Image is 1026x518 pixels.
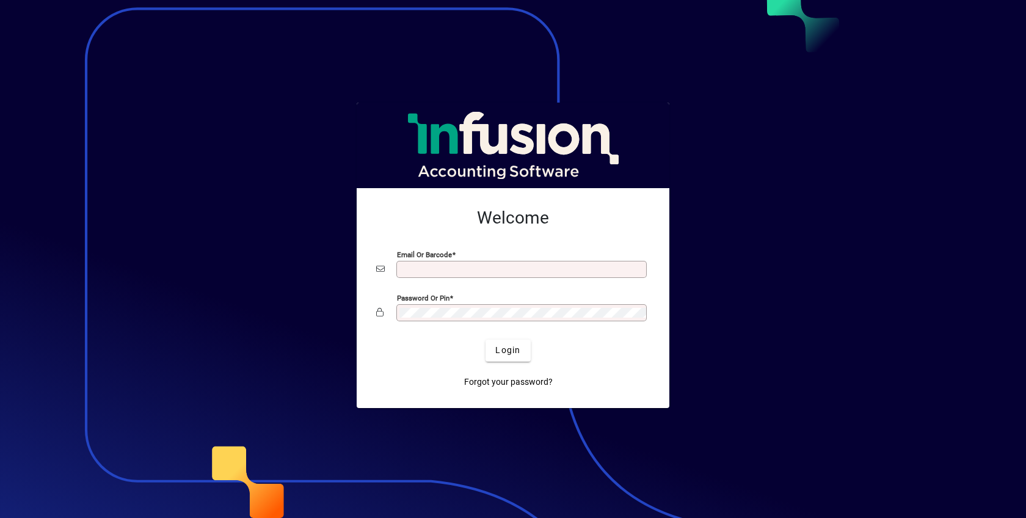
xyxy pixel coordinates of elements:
mat-label: Password or Pin [397,293,449,302]
mat-label: Email or Barcode [397,250,452,258]
span: Forgot your password? [464,376,553,388]
button: Login [486,340,530,362]
h2: Welcome [376,208,650,228]
a: Forgot your password? [459,371,558,393]
span: Login [495,344,520,357]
